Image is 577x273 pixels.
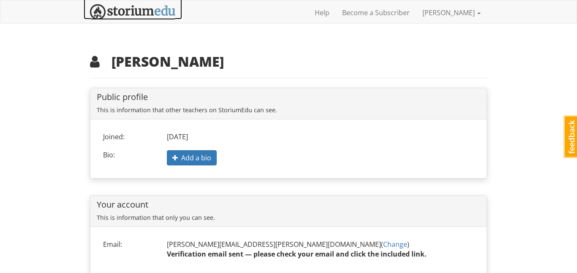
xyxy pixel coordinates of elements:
[90,4,176,20] img: StoriumEDU
[172,153,211,162] span: Add a bio
[97,132,161,142] div: Joined:
[161,240,480,264] div: [PERSON_NAME][EMAIL_ADDRESS][PERSON_NAME][DOMAIN_NAME] ( )
[161,132,480,142] div: [DATE]
[336,2,416,23] a: Become a Subscriber
[97,150,161,160] div: Bio:
[97,240,161,249] div: Email:
[97,200,480,209] h4: Your account
[383,240,407,249] a: Change
[97,214,480,222] p: This is information that only you can see.
[416,2,487,23] a: [PERSON_NAME]
[167,249,427,259] strong: Verification email sent — please check your email and click the included link.
[90,54,487,69] h2: [PERSON_NAME]
[97,106,480,115] p: This is information that other teachers on StoriumEdu can see.
[167,150,217,166] button: Add a bio
[97,92,480,102] h4: Public profile
[308,2,336,23] a: Help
